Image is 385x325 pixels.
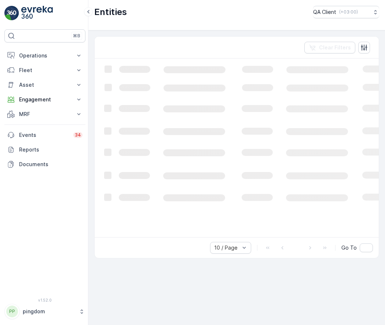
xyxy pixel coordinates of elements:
p: QA Client [313,8,336,16]
p: Engagement [19,96,71,103]
p: Reports [19,146,82,153]
span: v 1.52.0 [4,298,85,302]
button: PPpingdom [4,304,85,319]
p: Entities [94,6,127,18]
img: logo_light-DOdMpM7g.png [21,6,53,20]
button: Operations [4,48,85,63]
p: 34 [75,132,81,138]
p: Documents [19,161,82,168]
button: Asset [4,78,85,92]
p: pingdom [23,308,75,315]
button: Clear Filters [304,42,355,53]
button: Engagement [4,92,85,107]
p: Asset [19,81,71,89]
p: Operations [19,52,71,59]
div: PP [6,306,18,317]
p: ⌘B [73,33,80,39]
button: Fleet [4,63,85,78]
p: ( +03:00 ) [339,9,358,15]
p: MRF [19,111,71,118]
p: Events [19,131,69,139]
button: QA Client(+03:00) [313,6,379,18]
img: logo [4,6,19,20]
span: Go To [341,244,357,251]
p: Fleet [19,67,71,74]
a: Events34 [4,128,85,142]
button: MRF [4,107,85,122]
p: Clear Filters [319,44,351,51]
a: Documents [4,157,85,172]
a: Reports [4,142,85,157]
